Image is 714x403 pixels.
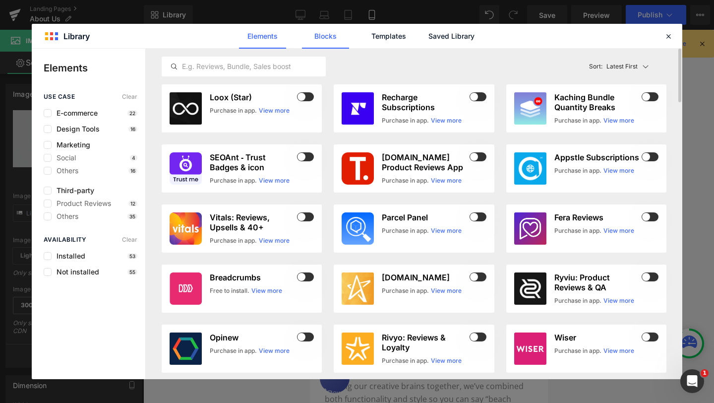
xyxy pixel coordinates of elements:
[203,41,212,50] a: Search
[210,152,295,172] h3: SEOAnt ‑ Trust Badges & icon
[342,272,374,305] img: stamped.jpg
[382,356,429,365] div: Purchase in app.
[431,116,462,125] a: View more
[170,333,202,365] img: opinew.jpg
[342,333,374,365] img: 911edb42-71e6-4210-8dae-cbf10c40066b.png
[554,152,640,162] h3: Appstle Subscriptions
[382,176,429,185] div: Purchase in app.
[554,92,640,112] h3: Kaching Bundle Quantity Breaks
[170,152,202,185] img: 9f98ff4f-a019-4e81-84a1-123c6986fecc.png
[382,286,429,295] div: Purchase in app.
[52,187,94,195] span: Third-party
[514,272,546,305] img: CJed0K2x44sDEAE=.png
[259,346,290,355] a: View more
[554,296,601,305] div: Purchase in app.
[128,126,137,132] p: 16
[342,152,374,185] img: 1eba8361-494e-4e64-aaaa-f99efda0f44d.png
[554,272,640,292] h3: Ryviu: Product Reviews & QA
[342,212,374,245] img: d4928b3c-658b-4ab3-9432-068658c631f3.png
[127,269,137,275] p: 55
[554,212,640,222] h3: Fera Reviews
[221,41,229,51] a: Open cart
[52,212,78,220] span: Others
[585,57,667,76] button: Latest FirstSort:Latest First
[122,236,137,243] span: Clear
[52,167,78,175] span: Others
[382,152,467,172] h3: [DOMAIN_NAME] Product Reviews App
[589,63,602,70] span: Sort:
[210,176,257,185] div: Purchase in app.
[554,346,601,355] div: Purchase in app.
[680,369,704,393] iframe: Intercom live chat
[97,39,141,53] img: Sumoii Beach Towel Logo
[52,200,111,207] span: Product Reviews
[210,346,257,355] div: Purchase in app.
[15,338,216,387] font: Nothing should stop you from enjoying the beach life. Putting our creative brains together, we’ve...
[210,236,257,245] div: Purchase in app.
[210,286,249,295] div: Free to install.
[239,24,286,49] a: Elements
[428,24,475,49] a: Saved Library
[52,109,98,117] span: E-commerce
[210,333,295,342] h3: Opinew
[603,116,634,125] a: View more
[259,176,290,185] a: View more
[170,92,202,125] img: loox.jpg
[52,125,100,133] span: Design Tools
[15,307,223,328] h2: The Sumoii Concept
[210,272,295,282] h3: Breadcrumbs
[52,252,85,260] span: Installed
[44,93,75,100] span: use case
[382,116,429,125] div: Purchase in app.
[554,116,601,125] div: Purchase in app.
[382,212,467,222] h3: Parcel Panel
[10,334,40,363] button: Rewards
[382,272,467,282] h3: [DOMAIN_NAME]
[603,346,634,355] a: View more
[382,226,429,235] div: Purchase in app.
[514,333,546,365] img: wiser.jpg
[514,212,546,245] img: 4b6b591765c9b36332c4e599aea727c6_512x512.png
[514,92,546,125] img: 1fd9b51b-6ce7-437c-9b89-91bf9a4813c7.webp
[52,141,90,149] span: Marketing
[128,201,137,206] p: 12
[365,24,412,49] a: Templates
[130,155,137,161] p: 4
[122,93,137,100] span: Clear
[382,333,467,352] h3: Rivyo: Reviews & Loyalty
[127,110,137,116] p: 22
[9,42,19,50] button: Open navigation
[52,154,76,162] span: Social
[701,369,709,377] span: 1
[44,236,87,243] span: Availability
[44,61,145,75] p: Elements
[52,268,99,276] span: Not installed
[259,106,290,115] a: View more
[382,92,467,112] h3: Recharge Subscriptions
[342,92,374,125] img: CK6otpbp4PwCEAE=.jpeg
[170,212,202,245] img: 26b75d61-258b-461b-8cc3-4bcb67141ce0.png
[170,272,202,305] img: ea3afb01-6354-4d19-82d2-7eef5307fd4e.png
[431,286,462,295] a: View more
[251,286,282,295] a: View more
[210,106,257,115] div: Purchase in app.
[302,24,349,49] a: Blocks
[210,212,295,232] h3: Vitals: Reviews, Upsells & 40+
[128,168,137,174] p: 16
[606,62,638,71] p: Latest First
[603,226,634,235] a: View more
[12,7,227,24] a: FREE SHIPPING worldwide | Pre-order save $20 | 30 Day return
[514,152,546,185] img: 6187dec1-c00a-4777-90eb-316382325808.webp
[603,166,634,175] a: View more
[431,226,462,235] a: View more
[127,213,137,219] p: 35
[162,61,325,72] input: E.g. Reviews, Bundle, Sales boost...
[127,253,137,259] p: 53
[259,236,290,245] a: View more
[554,333,640,342] h3: Wiser
[603,296,634,305] a: View more
[7,25,37,34] span: Rewards
[554,166,601,175] div: Purchase in app.
[431,176,462,185] a: View more
[210,92,295,102] h3: Loox (Star)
